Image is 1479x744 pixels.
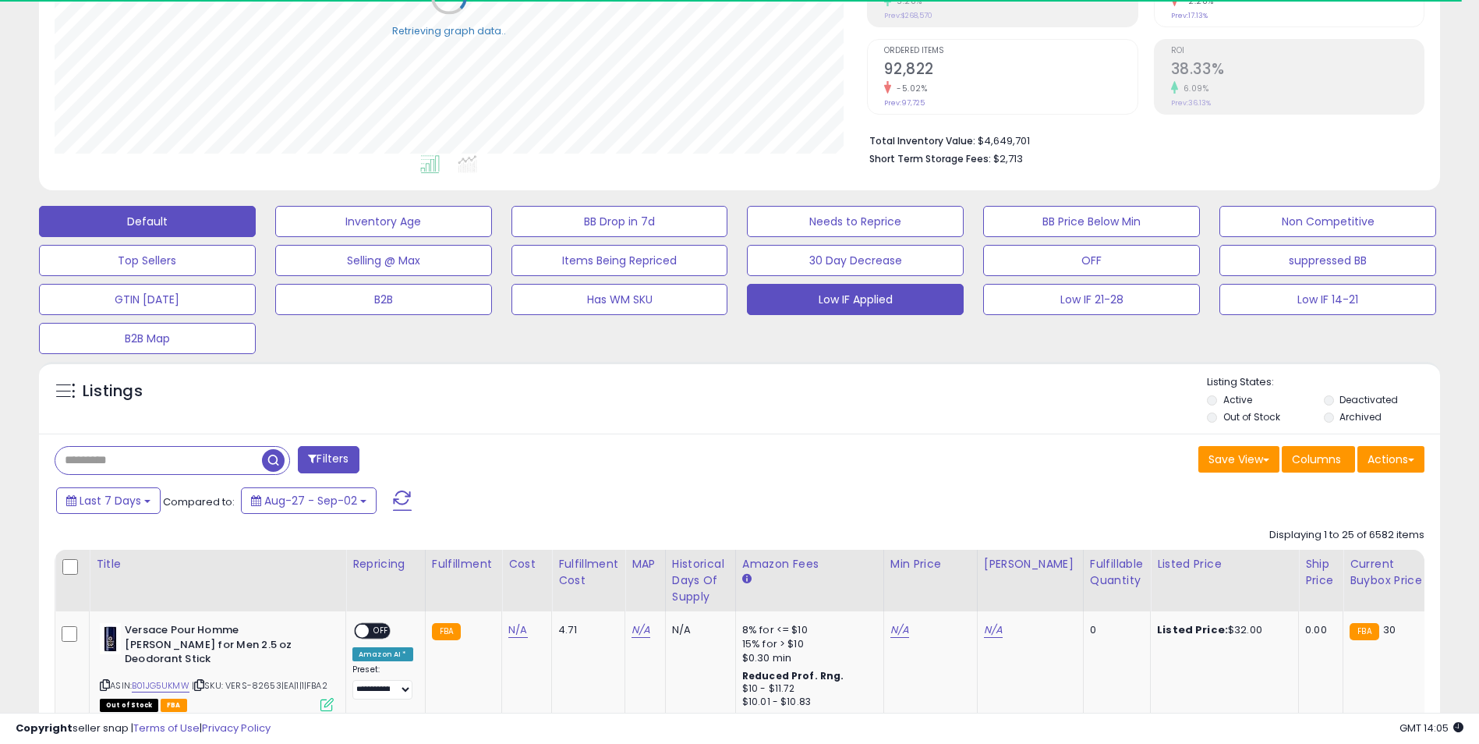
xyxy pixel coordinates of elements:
b: Short Term Storage Fees: [869,152,991,165]
div: Amazon AI * [352,647,413,661]
div: 0 [1090,623,1138,637]
li: $4,649,701 [869,130,1413,149]
b: Versace Pour Homme [PERSON_NAME] for Men 2.5 oz Deodorant Stick [125,623,314,671]
div: [PERSON_NAME] [984,556,1077,572]
span: Last 7 Days [80,493,141,508]
button: GTIN [DATE] [39,284,256,315]
b: Listed Price: [1157,622,1228,637]
button: Filters [298,446,359,473]
small: Prev: $268,570 [884,11,932,20]
h5: Listings [83,381,143,402]
div: seller snap | | [16,721,271,736]
button: Last 7 Days [56,487,161,514]
div: ASIN: [100,623,334,710]
button: Inventory Age [275,206,492,237]
b: Reduced Prof. Rng. [742,669,844,682]
a: N/A [984,622,1003,638]
button: Actions [1357,446,1424,473]
button: OFF [983,245,1200,276]
small: Amazon Fees. [742,572,752,586]
div: $10 - $11.72 [742,682,872,696]
button: suppressed BB [1219,245,1436,276]
small: Prev: 17.13% [1171,11,1208,20]
button: Aug-27 - Sep-02 [241,487,377,514]
div: Amazon Fees [742,556,877,572]
small: -5.02% [891,83,927,94]
img: 312XYxcc9OL._SL40_.jpg [100,623,121,654]
a: Terms of Use [133,721,200,735]
a: Privacy Policy [202,721,271,735]
div: Cost [508,556,545,572]
button: Items Being Repriced [511,245,728,276]
div: Repricing [352,556,419,572]
button: Save View [1198,446,1279,473]
div: Current Buybox Price [1350,556,1430,589]
div: MAP [632,556,659,572]
div: 0.00 [1305,623,1331,637]
button: BB Drop in 7d [511,206,728,237]
span: FBA [161,699,187,712]
button: 30 Day Decrease [747,245,964,276]
span: 30 [1383,622,1396,637]
div: Min Price [890,556,971,572]
div: 8% for <= $10 [742,623,872,637]
strong: Copyright [16,721,73,735]
div: Preset: [352,664,413,700]
span: ROI [1171,47,1424,55]
a: N/A [508,622,527,638]
button: Low IF 21-28 [983,284,1200,315]
button: Non Competitive [1219,206,1436,237]
span: 2025-09-10 14:05 GMT [1399,721,1463,735]
button: B2B Map [39,323,256,354]
small: Prev: 36.13% [1171,98,1211,108]
h2: 38.33% [1171,60,1424,81]
button: Default [39,206,256,237]
span: | SKU: VERS-82653|EA|1|1|FBA2 [192,679,327,692]
div: Historical Days Of Supply [672,556,729,605]
div: Fulfillment [432,556,495,572]
small: Prev: 97,725 [884,98,925,108]
div: Ship Price [1305,556,1336,589]
a: B01JG5UKMW [132,679,189,693]
label: Archived [1339,410,1382,423]
span: All listings that are currently out of stock and unavailable for purchase on Amazon [100,699,158,712]
a: N/A [890,622,909,638]
button: Selling @ Max [275,245,492,276]
h2: 92,822 [884,60,1137,81]
button: Needs to Reprice [747,206,964,237]
span: Compared to: [163,494,235,509]
span: Aug-27 - Sep-02 [264,493,357,508]
div: N/A [672,623,724,637]
b: Total Inventory Value: [869,134,975,147]
small: 6.09% [1178,83,1209,94]
label: Deactivated [1339,393,1398,406]
button: Has WM SKU [511,284,728,315]
div: Displaying 1 to 25 of 6582 items [1269,528,1424,543]
div: $10.01 - $10.83 [742,696,872,709]
div: Listed Price [1157,556,1292,572]
button: Low IF Applied [747,284,964,315]
small: FBA [1350,623,1378,640]
div: 4.71 [558,623,613,637]
div: Fulfillment Cost [558,556,618,589]
div: Title [96,556,339,572]
small: FBA [432,623,461,640]
div: $0.30 min [742,651,872,665]
button: Low IF 14-21 [1219,284,1436,315]
span: OFF [369,625,394,638]
span: Ordered Items [884,47,1137,55]
p: Listing States: [1207,375,1440,390]
div: Retrieving graph data.. [392,23,506,37]
span: Columns [1292,452,1341,467]
button: Columns [1282,446,1355,473]
span: $2,713 [993,151,1023,166]
div: Fulfillable Quantity [1090,556,1144,589]
a: N/A [632,622,650,638]
label: Active [1223,393,1252,406]
button: Top Sellers [39,245,256,276]
div: $32.00 [1157,623,1286,637]
label: Out of Stock [1223,410,1280,423]
button: B2B [275,284,492,315]
div: 15% for > $10 [742,637,872,651]
button: BB Price Below Min [983,206,1200,237]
